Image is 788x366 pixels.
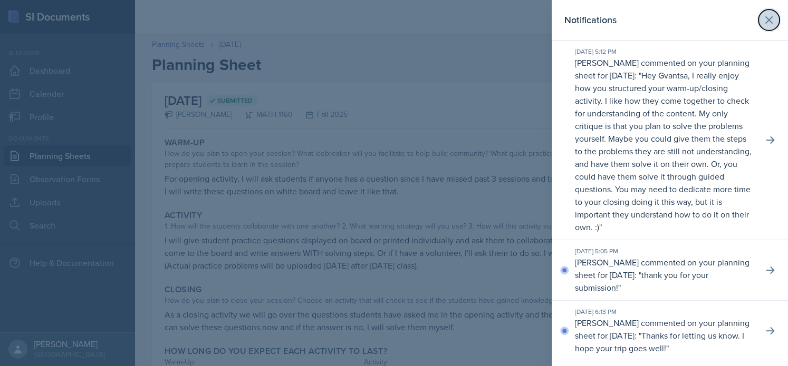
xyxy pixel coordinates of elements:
div: [DATE] 6:13 PM [575,307,754,316]
p: [PERSON_NAME] commented on your planning sheet for [DATE]: " " [575,316,754,354]
p: [PERSON_NAME] commented on your planning sheet for [DATE]: " " [575,256,754,294]
p: Hey Gvantsa, I really enjoy how you structured your warm-up/closing activity. I like how they com... [575,70,752,233]
div: [DATE] 5:12 PM [575,47,754,56]
div: [DATE] 5:05 PM [575,246,754,256]
p: [PERSON_NAME] commented on your planning sheet for [DATE]: " " [575,56,754,233]
h2: Notifications [564,13,617,27]
p: Thanks for letting us know. I hope your trip goes well! [575,330,744,354]
p: thank you for your submission! [575,269,708,293]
